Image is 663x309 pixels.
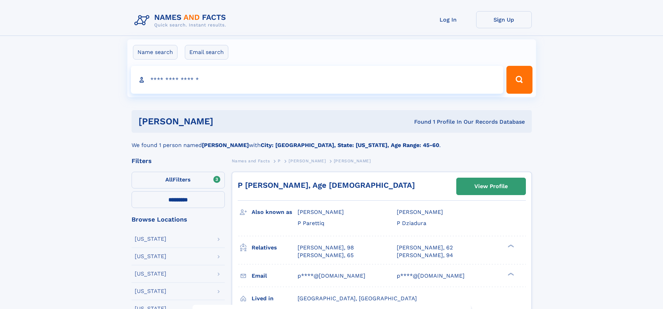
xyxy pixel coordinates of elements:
[132,172,225,188] label: Filters
[132,158,225,164] div: Filters
[420,11,476,28] a: Log In
[289,156,326,165] a: [PERSON_NAME]
[457,178,526,195] a: View Profile
[202,142,249,148] b: [PERSON_NAME]
[135,271,166,277] div: [US_STATE]
[135,236,166,242] div: [US_STATE]
[135,254,166,259] div: [US_STATE]
[139,117,314,126] h1: [PERSON_NAME]
[506,244,514,248] div: ❯
[252,206,298,218] h3: Also known as
[278,156,281,165] a: P
[278,159,281,163] span: P
[397,220,426,226] span: P Dziadura
[133,45,177,60] label: Name search
[132,11,232,30] img: Logo Names and Facts
[474,178,508,194] div: View Profile
[252,293,298,304] h3: Lived in
[132,216,225,223] div: Browse Locations
[298,295,417,302] span: [GEOGRAPHIC_DATA], [GEOGRAPHIC_DATA]
[185,45,228,60] label: Email search
[506,66,532,94] button: Search Button
[298,220,324,226] span: P Parettiq
[232,156,270,165] a: Names and Facts
[397,252,453,259] a: [PERSON_NAME], 94
[261,142,439,148] b: City: [GEOGRAPHIC_DATA], State: [US_STATE], Age Range: 45-60
[314,118,525,126] div: Found 1 Profile In Our Records Database
[252,270,298,282] h3: Email
[298,244,354,252] a: [PERSON_NAME], 98
[135,288,166,294] div: [US_STATE]
[289,159,326,163] span: [PERSON_NAME]
[252,242,298,254] h3: Relatives
[131,66,504,94] input: search input
[165,176,173,183] span: All
[298,252,354,259] a: [PERSON_NAME], 65
[238,181,415,190] a: P [PERSON_NAME], Age [DEMOGRAPHIC_DATA]
[397,209,443,215] span: [PERSON_NAME]
[298,209,344,215] span: [PERSON_NAME]
[506,272,514,276] div: ❯
[397,244,453,252] a: [PERSON_NAME], 62
[334,159,371,163] span: [PERSON_NAME]
[476,11,532,28] a: Sign Up
[132,133,532,149] div: We found 1 person named with .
